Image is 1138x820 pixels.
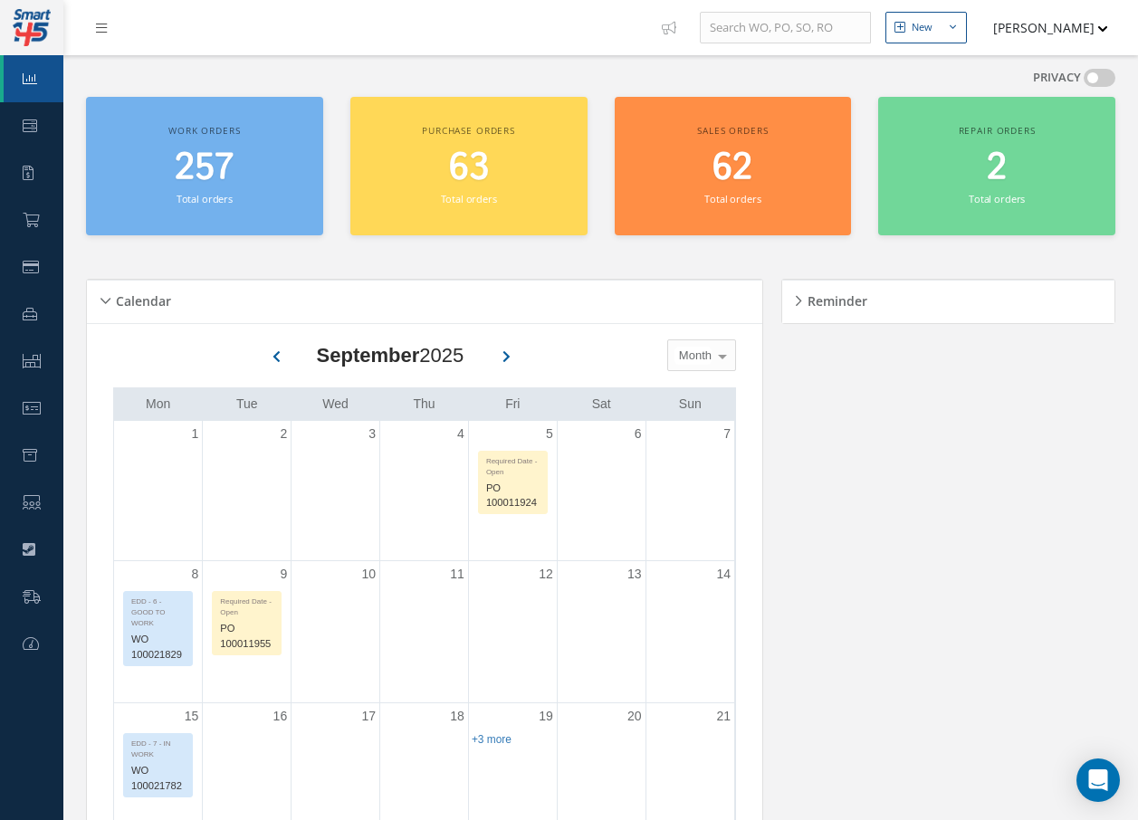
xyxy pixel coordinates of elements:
[181,703,203,729] a: September 15, 2025
[276,561,291,587] a: September 9, 2025
[885,12,967,43] button: New
[704,192,760,205] small: Total orders
[472,733,512,746] a: Show 3 more events
[114,421,203,561] td: September 1, 2025
[588,393,615,415] a: Saturday
[449,142,489,194] span: 63
[987,142,1007,194] span: 2
[446,561,468,587] a: September 11, 2025
[646,421,734,561] td: September 7, 2025
[697,124,768,137] span: Sales orders
[802,288,867,310] h5: Reminder
[646,560,734,703] td: September 14, 2025
[168,124,240,137] span: Work orders
[535,561,557,587] a: September 12, 2025
[542,421,557,447] a: September 5, 2025
[365,421,379,447] a: September 3, 2025
[110,288,171,310] h5: Calendar
[479,452,547,478] div: Required Date - Open
[319,393,352,415] a: Wednesday
[380,560,469,703] td: September 11, 2025
[292,421,380,561] td: September 3, 2025
[188,421,203,447] a: September 1, 2025
[624,703,646,729] a: September 20, 2025
[441,192,497,205] small: Total orders
[446,703,468,729] a: September 18, 2025
[712,561,734,587] a: September 14, 2025
[479,478,547,514] div: PO 100011924
[535,703,557,729] a: September 19, 2025
[350,97,588,235] a: Purchase orders 63 Total orders
[270,703,292,729] a: September 16, 2025
[188,561,203,587] a: September 8, 2025
[13,9,51,46] img: smart145-logo-small.png
[276,421,291,447] a: September 2, 2025
[114,560,203,703] td: September 8, 2025
[959,124,1036,137] span: Repair orders
[409,393,438,415] a: Thursday
[124,629,192,665] div: WO 100021829
[502,393,523,415] a: Friday
[86,97,323,235] a: Work orders 257 Total orders
[675,393,705,415] a: Sunday
[317,340,464,370] div: 2025
[203,560,292,703] td: September 9, 2025
[203,421,292,561] td: September 2, 2025
[175,142,234,194] span: 257
[912,20,932,35] div: New
[976,10,1108,45] button: [PERSON_NAME]
[454,421,468,447] a: September 4, 2025
[631,421,646,447] a: September 6, 2025
[969,192,1025,205] small: Total orders
[1076,758,1120,802] div: Open Intercom Messenger
[624,561,646,587] a: September 13, 2025
[142,393,174,415] a: Monday
[292,560,380,703] td: September 10, 2025
[557,560,646,703] td: September 13, 2025
[712,703,734,729] a: September 21, 2025
[124,734,192,760] div: EDD - 7 - IN WORK
[177,192,233,205] small: Total orders
[1033,69,1081,87] label: PRIVACY
[213,618,281,654] div: PO 100011955
[358,561,379,587] a: September 10, 2025
[615,97,852,235] a: Sales orders 62 Total orders
[720,421,734,447] a: September 7, 2025
[712,142,752,194] span: 62
[213,592,281,618] div: Required Date - Open
[124,760,192,796] div: WO 100021782
[700,12,871,44] input: Search WO, PO, SO, RO
[557,421,646,561] td: September 6, 2025
[674,347,712,365] span: Month
[233,393,262,415] a: Tuesday
[380,421,469,561] td: September 4, 2025
[468,421,557,561] td: September 5, 2025
[358,703,379,729] a: September 17, 2025
[317,344,420,367] b: September
[878,97,1115,235] a: Repair orders 2 Total orders
[468,560,557,703] td: September 12, 2025
[124,592,192,629] div: EDD - 6 - GOOD TO WORK
[422,124,515,137] span: Purchase orders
